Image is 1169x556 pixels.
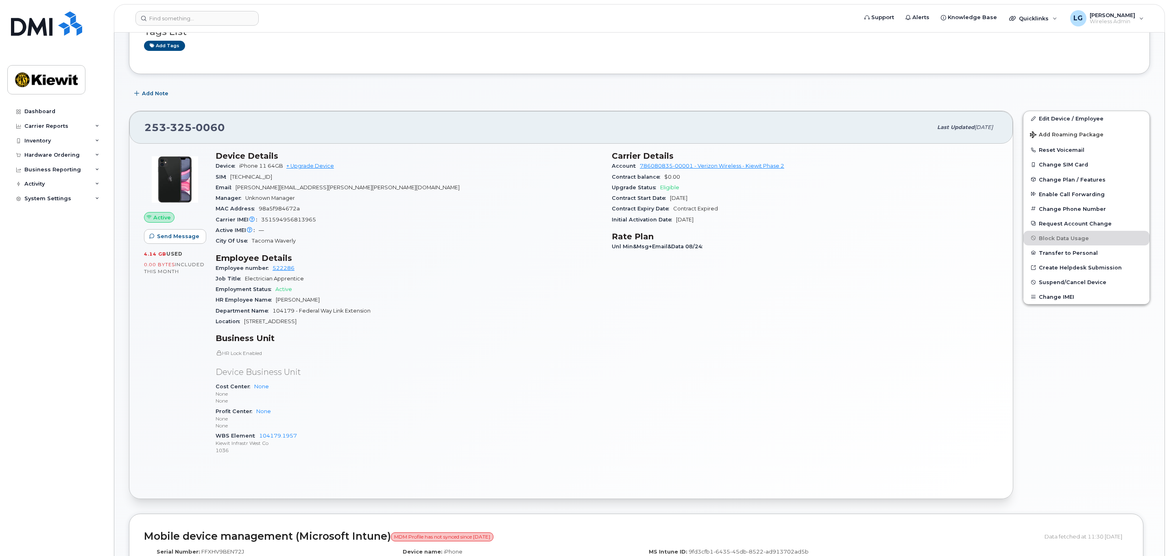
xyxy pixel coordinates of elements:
[689,548,809,555] span: 9fd3cfb1-6435-45db-8522-ad913702ad5b
[166,121,192,134] span: 325
[144,41,185,51] a: Add tags
[1023,260,1149,275] a: Create Helpdesk Submission
[216,253,602,263] h3: Employee Details
[900,9,935,26] a: Alerts
[236,184,460,190] span: [PERSON_NAME][EMAIL_ADDRESS][PERSON_NAME][PERSON_NAME][DOMAIN_NAME]
[1090,12,1135,18] span: [PERSON_NAME]
[676,217,694,223] span: [DATE]
[216,433,259,439] span: WBS Element
[144,229,206,244] button: Send Message
[1023,172,1149,187] button: Change Plan / Features
[660,184,679,190] span: Eligible
[444,548,462,555] span: iPhone
[216,422,602,429] p: None
[935,9,1003,26] a: Knowledge Base
[144,121,225,134] span: 253
[1019,15,1049,22] span: Quicklinks
[975,124,993,130] span: [DATE]
[261,217,316,223] span: 351594956813965
[216,397,602,404] p: None
[259,227,264,233] span: —
[256,408,271,414] a: None
[1023,245,1149,260] button: Transfer to Personal
[150,155,199,204] img: iPhone_11.jpg
[640,163,784,169] a: 786080835-00001 - Verizon Wireless - Kiewit Phase 2
[216,333,602,343] h3: Business Unit
[153,214,171,221] span: Active
[1039,279,1106,285] span: Suspend/Cancel Device
[216,366,602,378] p: Device Business Unit
[612,151,998,161] h3: Carrier Details
[230,174,272,180] span: [TECHNICAL_ID]
[612,174,664,180] span: Contract balance
[216,217,261,223] span: Carrier IMEI
[245,195,295,201] span: Unknown Manager
[275,286,292,292] span: Active
[259,433,297,439] a: 104179.1957
[216,276,245,282] span: Job Title
[252,238,296,244] span: Tacoma Waverly
[1064,10,1149,26] div: Lenora Gardner
[157,232,199,240] span: Send Message
[135,11,259,26] input: Find something...
[1023,111,1149,126] a: Edit Device / Employee
[259,206,300,212] span: 98a5f984672a
[216,206,259,212] span: MAC Address
[216,265,273,271] span: Employee number
[859,9,900,26] a: Support
[1023,157,1149,172] button: Change SIM Card
[144,262,175,267] span: 0.00 Bytes
[1134,521,1163,550] iframe: Messenger Launcher
[216,286,275,292] span: Employment Status
[912,13,929,22] span: Alerts
[245,276,304,282] span: Electrician Apprentice
[216,184,236,190] span: Email
[216,308,273,314] span: Department Name
[1023,275,1149,289] button: Suspend/Cancel Device
[216,297,276,303] span: HR Employee Name
[216,390,602,397] p: None
[1045,529,1128,544] div: Data fetched at 11:30 [DATE]
[612,195,670,201] span: Contract Start Date
[244,318,297,324] span: [STREET_ADDRESS]
[649,548,687,556] label: MS Intune ID:
[403,548,443,556] label: Device name:
[239,163,283,169] span: iPhone 11 64GB
[216,440,602,447] p: Kiewit Infrastr West Co
[201,548,244,555] span: FFXHV9BEN72J
[216,383,254,390] span: Cost Center
[948,13,997,22] span: Knowledge Base
[286,163,334,169] a: + Upgrade Device
[612,217,676,223] span: Initial Activation Date
[1023,126,1149,142] button: Add Roaming Package
[157,548,200,556] label: Serial Number:
[1003,10,1063,26] div: Quicklinks
[1023,142,1149,157] button: Reset Voicemail
[1023,289,1149,304] button: Change IMEI
[612,184,660,190] span: Upgrade Status
[937,124,975,130] span: Last updated
[1030,131,1104,139] span: Add Roaming Package
[1023,201,1149,216] button: Change Phone Number
[144,251,166,257] span: 4.14 GB
[612,243,707,250] span: Unl Min&Msg+Email&Data 08/24
[273,265,294,271] a: 522286
[391,532,493,541] span: MDM Profile has not synced since [DATE]
[1023,187,1149,201] button: Enable Call Forwarding
[871,13,894,22] span: Support
[166,251,183,257] span: used
[216,415,602,422] p: None
[216,408,256,414] span: Profit Center
[1039,191,1105,197] span: Enable Call Forwarding
[273,308,371,314] span: 104179 - Federal Way Link Extension
[612,206,673,212] span: Contract Expiry Date
[670,195,687,201] span: [DATE]
[1090,18,1135,25] span: Wireless Admin
[612,163,640,169] span: Account
[276,297,320,303] span: [PERSON_NAME]
[216,447,602,454] p: 1036
[1073,13,1083,23] span: LG
[216,195,245,201] span: Manager
[216,238,252,244] span: City Of Use
[612,232,998,241] h3: Rate Plan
